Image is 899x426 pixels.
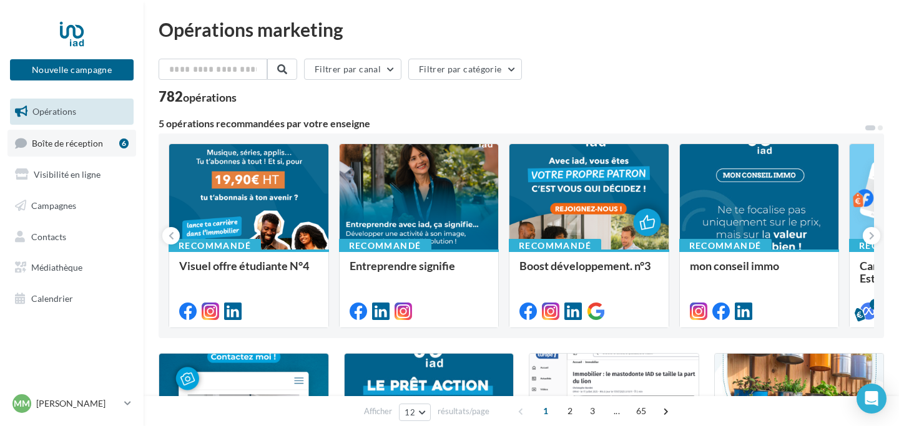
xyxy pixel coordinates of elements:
button: Filtrer par catégorie [408,59,522,80]
span: Entreprendre signifie [350,259,455,273]
a: Opérations [7,99,136,125]
span: Campagnes [31,200,76,211]
div: Open Intercom Messenger [857,384,887,414]
span: mon conseil immo [690,259,779,273]
span: Calendrier [31,293,73,304]
span: Opérations [32,106,76,117]
span: résultats/page [438,405,489,417]
a: MM [PERSON_NAME] [10,392,134,415]
a: Boîte de réception6 [7,130,136,157]
span: Contacts [31,231,66,241]
span: 65 [631,401,652,421]
div: 5 [870,299,881,310]
div: Recommandé [509,239,601,253]
a: Visibilité en ligne [7,162,136,188]
div: opérations [183,92,237,103]
div: Recommandé [169,239,261,253]
span: ... [607,401,627,421]
button: 12 [399,404,431,421]
span: MM [14,397,30,410]
span: Boost développement. n°3 [519,259,651,273]
p: [PERSON_NAME] [36,397,119,410]
a: Calendrier [7,286,136,312]
div: Opérations marketing [159,20,884,39]
span: Afficher [364,405,392,417]
span: 2 [560,401,580,421]
button: Nouvelle campagne [10,59,134,80]
span: Médiathèque [31,262,82,273]
span: Boîte de réception [32,137,103,148]
a: Contacts [7,224,136,250]
span: 3 [582,401,602,421]
div: Recommandé [339,239,431,253]
a: Médiathèque [7,254,136,281]
span: 12 [405,407,415,417]
a: Campagnes [7,193,136,219]
span: Visuel offre étudiante N°4 [179,259,309,273]
div: 6 [119,138,129,148]
div: Recommandé [679,239,772,253]
span: 1 [536,401,556,421]
button: Filtrer par canal [304,59,401,80]
div: 782 [159,90,237,104]
span: Visibilité en ligne [34,169,101,180]
div: 5 opérations recommandées par votre enseigne [159,119,864,128]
